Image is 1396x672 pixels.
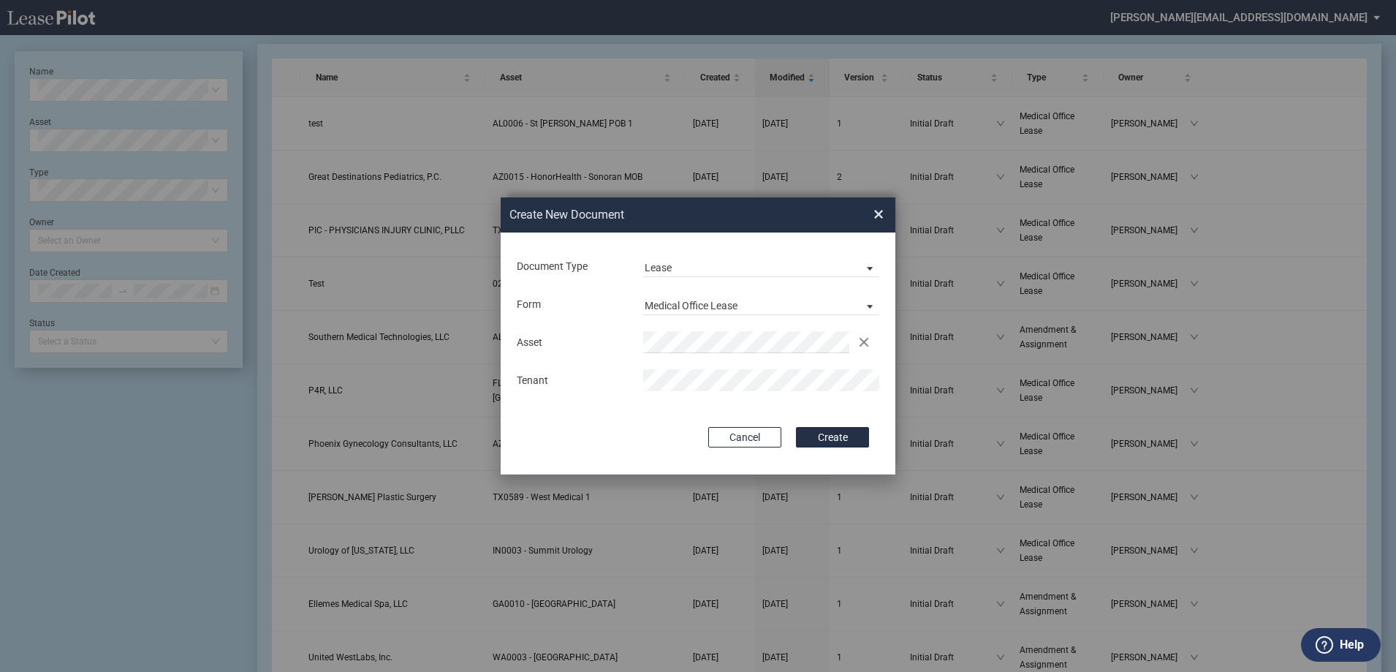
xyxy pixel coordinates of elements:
[796,427,869,448] button: Create
[708,427,781,448] button: Cancel
[643,293,879,315] md-select: Lease Form: Medical Office Lease
[509,207,821,223] h2: Create New Document
[508,260,634,274] div: Document Type
[1340,635,1364,654] label: Help
[873,203,884,226] span: ×
[643,255,879,277] md-select: Document Type: Lease
[645,300,737,312] div: Medical Office Lease
[508,336,634,350] div: Asset
[501,197,895,475] md-dialog: Create New ...
[508,298,634,312] div: Form
[645,262,672,273] div: Lease
[508,374,634,388] div: Tenant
